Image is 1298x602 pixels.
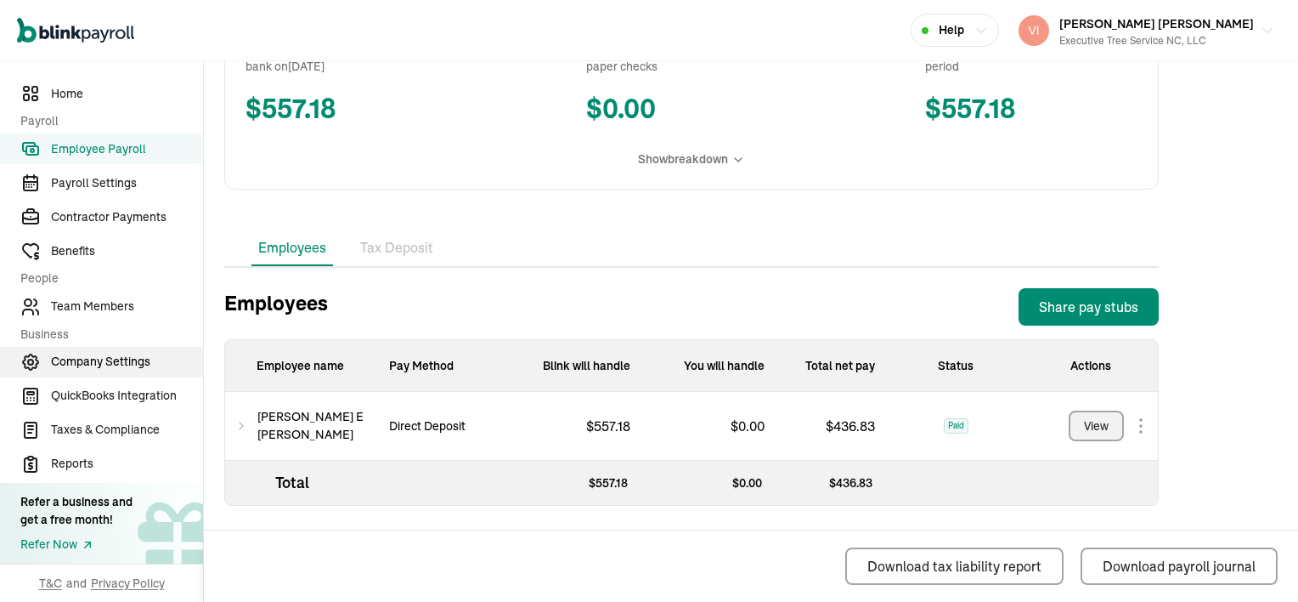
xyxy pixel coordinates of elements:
[586,89,799,130] span: $ 0.00
[20,326,193,344] span: Business
[1059,33,1254,48] div: Executive Tree Service NC, LLC
[1103,556,1256,576] div: Download payroll journal
[245,89,458,130] span: $ 557.18
[20,112,193,130] span: Payroll
[925,89,1137,130] span: $ 557.18
[51,387,203,405] span: QuickBooks Integration
[511,461,645,505] p: $ 557.18
[1069,411,1124,441] button: View
[845,548,1064,585] button: Download tax liability report
[51,353,203,371] span: Company Settings
[717,416,778,436] p: $ 0.00
[867,556,1041,576] div: Download tax liability report
[1059,16,1254,31] span: [PERSON_NAME] [PERSON_NAME]
[91,575,165,592] span: Privacy Policy
[911,14,999,47] button: Help
[779,461,889,505] p: $ 436.83
[510,340,644,392] p: Blink will handle
[1081,548,1278,585] button: Download payroll journal
[51,208,203,226] span: Contractor Payments
[1019,288,1159,326] button: Share pay stubs
[225,461,376,505] p: Total
[39,575,62,592] span: T&C
[20,493,133,529] div: Refer a business and get a free month!
[251,230,333,266] li: Employees
[51,242,203,260] span: Benefits
[573,416,644,436] p: $ 557.18
[778,340,889,392] div: Total net pay
[17,6,134,55] nav: Global
[51,455,203,473] span: Reports
[889,340,1023,392] div: Status
[51,421,203,439] span: Taxes & Compliance
[51,174,203,192] span: Payroll Settings
[1012,9,1281,52] button: [PERSON_NAME] [PERSON_NAME]Executive Tree Service NC, LLC
[51,140,203,158] span: Employee Payroll
[1023,340,1158,392] div: Actions
[20,270,193,287] span: People
[944,418,968,434] span: Paid
[645,461,779,505] p: $ 0.00
[51,85,203,103] span: Home
[224,288,328,326] h3: Employees
[1039,297,1138,317] div: Share pay stubs
[644,340,778,392] div: You will handle
[638,150,728,168] span: Show breakdown
[375,340,510,392] p: Pay Method
[1213,520,1298,602] iframe: Chat Widget
[812,416,875,436] p: $ 436.83
[1084,417,1109,435] div: View
[225,340,375,392] p: Employee name
[51,298,203,315] span: Team Members
[375,417,479,435] p: Direct Deposit
[939,21,964,39] span: Help
[353,230,440,266] li: Tax Deposit
[257,408,375,444] span: [PERSON_NAME] E [PERSON_NAME]
[20,536,133,554] a: Refer Now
